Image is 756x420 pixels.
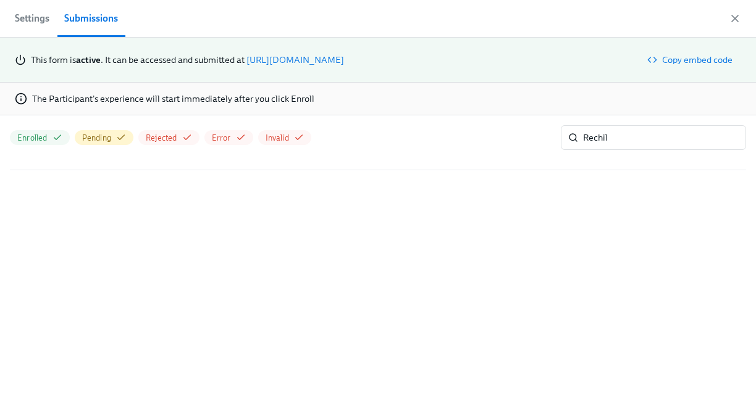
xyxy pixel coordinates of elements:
span: Enrolled [17,132,48,144]
span: This form is . It can be accessed and submitted at [31,54,245,65]
button: Error [204,130,253,145]
input: Search by name [583,125,746,150]
a: [URL][DOMAIN_NAME] [246,54,344,65]
span: Invalid [266,132,289,144]
strong: active [76,54,101,65]
span: Rejected [146,132,177,144]
button: Rejected [138,130,199,145]
div: Submissions [64,10,118,27]
span: Settings [15,10,49,27]
p: The Participant's experience will start immediately after you click Enroll [32,93,314,105]
button: Enrolled [10,130,70,145]
button: Pending [75,130,133,145]
button: Copy embed code [641,47,741,72]
button: Invalid [258,130,311,145]
span: Error [212,132,231,144]
span: Copy embed code [650,54,733,66]
span: Pending [82,132,111,144]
